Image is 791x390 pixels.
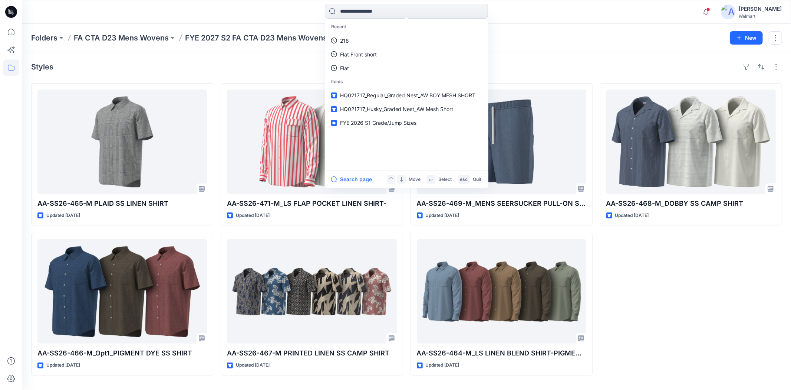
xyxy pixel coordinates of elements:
a: AA-SS26-471-M_LS FLAP POCKET LINEN SHIRT- [227,90,396,194]
a: HQ021717_Regular_Graded Nest_AW BOY MESH SHORT [327,88,487,102]
p: Updated [DATE] [426,361,459,369]
p: Flat [340,64,349,72]
p: AA-SS26-469-M_MENS SEERSUCKER PULL-ON SHORT [417,198,586,209]
a: AA-SS26-468-M_DOBBY SS CAMP SHIRT [606,90,776,194]
a: FA CTA D23 Mens Wovens [74,33,169,43]
div: [PERSON_NAME] [739,4,782,13]
p: Updated [DATE] [46,212,80,220]
p: FYE 2027 S2 FA CTA D23 Mens Wovens [185,33,327,43]
a: FYE 2026 S1 Grade/Jump Sizes [327,116,487,130]
a: 218 [327,34,487,48]
a: HQ021717_Husky_Graded Nest_AW Mesh Short [327,102,487,116]
a: Flat Front short [327,48,487,61]
img: avatar [721,4,736,19]
p: Recent [327,20,487,34]
p: Select [439,176,452,183]
span: FYE 2026 S1 Grade/Jump Sizes [340,120,417,126]
span: HQ021717_Regular_Graded Nest_AW BOY MESH SHORT [340,92,476,98]
p: Quit [473,176,482,183]
p: Items [327,75,487,89]
p: esc [460,176,468,183]
a: Folders [31,33,57,43]
p: Updated [DATE] [615,212,649,220]
p: Updated [DATE] [236,212,270,220]
p: AA-SS26-467-M PRINTED LINEN SS CAMP SHIRT [227,348,396,358]
p: AA-SS26-466-M_Opt1_PIGMENT DYE SS SHIRT [37,348,207,358]
div: Walmart [739,13,782,19]
p: AA-SS26-471-M_LS FLAP POCKET LINEN SHIRT- [227,198,396,209]
a: AA-SS26-464-M_LS LINEN BLEND SHIRT-PIGMENT DYE- [417,239,586,344]
p: AA-SS26-468-M_DOBBY SS CAMP SHIRT [606,198,776,209]
button: New [730,31,763,45]
span: HQ021717_Husky_Graded Nest_AW Mesh Short [340,106,454,112]
h4: Styles [31,62,53,71]
p: Flat Front short [340,51,377,58]
p: Updated [DATE] [426,212,459,220]
p: AA-SS26-465-M PLAID SS LINEN SHIRT [37,198,207,209]
p: Updated [DATE] [236,361,270,369]
button: Search page [331,175,372,184]
a: AA-SS26-467-M PRINTED LINEN SS CAMP SHIRT [227,239,396,344]
a: AA-SS26-466-M_Opt1_PIGMENT DYE SS SHIRT [37,239,207,344]
p: Updated [DATE] [46,361,80,369]
p: AA-SS26-464-M_LS LINEN BLEND SHIRT-PIGMENT DYE- [417,348,586,358]
a: AA-SS26-465-M PLAID SS LINEN SHIRT [37,90,207,194]
p: Move [409,176,421,183]
a: Flat [327,61,487,75]
a: AA-SS26-469-M_MENS SEERSUCKER PULL-ON SHORT [417,90,586,194]
p: 218 [340,37,349,45]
